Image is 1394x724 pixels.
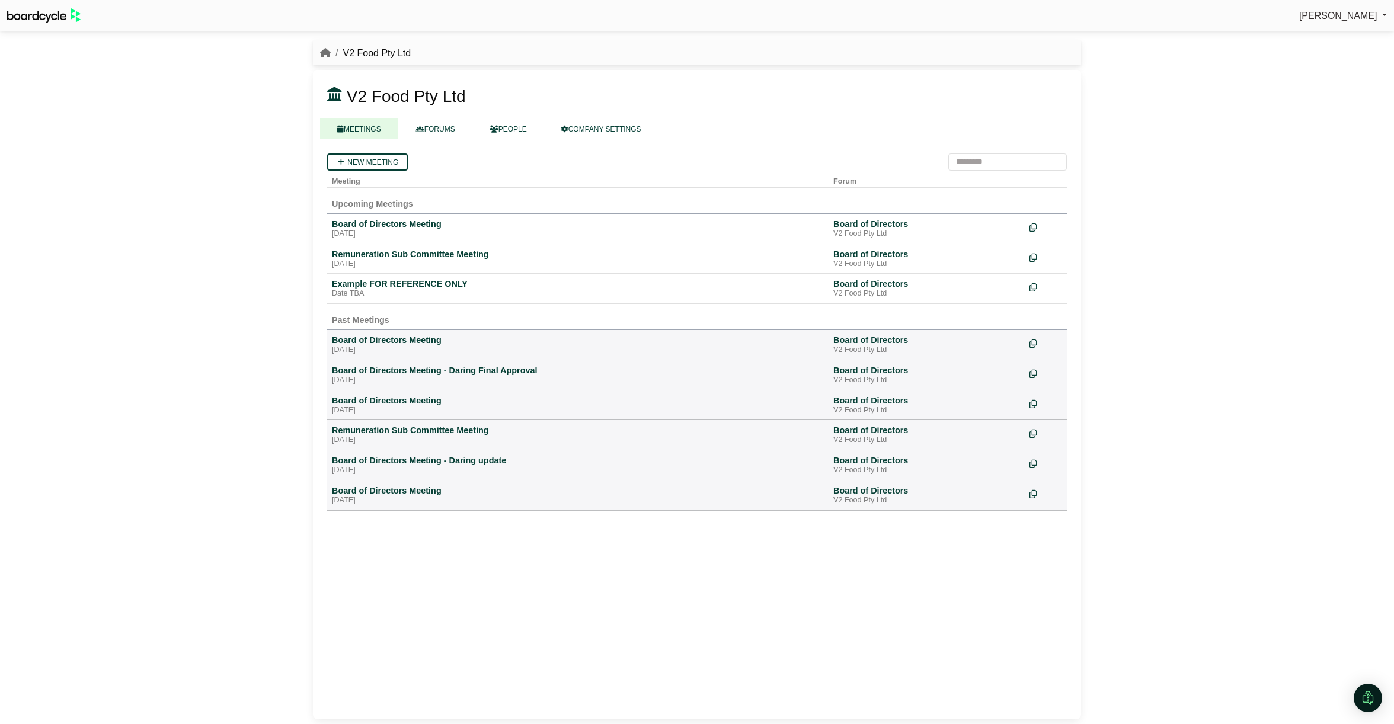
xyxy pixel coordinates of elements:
[332,335,824,355] a: Board of Directors Meeting [DATE]
[829,171,1025,188] th: Forum
[833,229,1020,239] div: V2 Food Pty Ltd
[1029,485,1062,501] div: Make a copy
[833,278,1020,299] a: Board of Directors V2 Food Pty Ltd
[332,485,824,496] div: Board of Directors Meeting
[332,425,824,435] div: Remuneration Sub Committee Meeting
[332,249,824,269] a: Remuneration Sub Committee Meeting [DATE]
[332,395,824,406] div: Board of Directors Meeting
[332,435,824,445] div: [DATE]
[833,249,1020,260] div: Board of Directors
[833,466,1020,475] div: V2 Food Pty Ltd
[1299,8,1387,24] a: [PERSON_NAME]
[833,345,1020,355] div: V2 Food Pty Ltd
[327,153,408,171] a: New meeting
[1029,219,1062,235] div: Make a copy
[332,219,824,239] a: Board of Directors Meeting [DATE]
[833,289,1020,299] div: V2 Food Pty Ltd
[833,395,1020,406] div: Board of Directors
[1299,11,1377,21] span: [PERSON_NAME]
[833,219,1020,239] a: Board of Directors V2 Food Pty Ltd
[833,219,1020,229] div: Board of Directors
[833,485,1020,496] div: Board of Directors
[833,335,1020,355] a: Board of Directors V2 Food Pty Ltd
[332,365,824,376] div: Board of Directors Meeting - Daring Final Approval
[1029,425,1062,441] div: Make a copy
[332,425,824,445] a: Remuneration Sub Committee Meeting [DATE]
[833,425,1020,445] a: Board of Directors V2 Food Pty Ltd
[833,435,1020,445] div: V2 Food Pty Ltd
[1029,249,1062,265] div: Make a copy
[1029,395,1062,411] div: Make a copy
[320,46,411,61] nav: breadcrumb
[833,335,1020,345] div: Board of Directors
[320,118,398,139] a: MEETINGS
[833,376,1020,385] div: V2 Food Pty Ltd
[472,118,544,139] a: PEOPLE
[332,455,824,475] a: Board of Directors Meeting - Daring update [DATE]
[332,335,824,345] div: Board of Directors Meeting
[833,455,1020,475] a: Board of Directors V2 Food Pty Ltd
[332,406,824,415] div: [DATE]
[7,8,81,23] img: BoardcycleBlackGreen-aaafeed430059cb809a45853b8cf6d952af9d84e6e89e1f1685b34bfd5cb7d64.svg
[327,304,1067,330] td: Past Meetings
[544,118,658,139] a: COMPANY SETTINGS
[833,485,1020,505] a: Board of Directors V2 Food Pty Ltd
[332,496,824,505] div: [DATE]
[332,278,824,299] a: Example FOR REFERENCE ONLY Date TBA
[1029,278,1062,294] div: Make a copy
[332,278,824,289] div: Example FOR REFERENCE ONLY
[332,365,824,385] a: Board of Directors Meeting - Daring Final Approval [DATE]
[332,219,824,229] div: Board of Directors Meeting
[1354,684,1382,712] div: Open Intercom Messenger
[833,425,1020,435] div: Board of Directors
[1029,365,1062,381] div: Make a copy
[332,376,824,385] div: [DATE]
[332,249,824,260] div: Remuneration Sub Committee Meeting
[347,87,466,105] span: V2 Food Pty Ltd
[332,466,824,475] div: [DATE]
[398,118,472,139] a: FORUMS
[833,278,1020,289] div: Board of Directors
[1029,335,1062,351] div: Make a copy
[833,455,1020,466] div: Board of Directors
[332,260,824,269] div: [DATE]
[332,289,824,299] div: Date TBA
[332,395,824,415] a: Board of Directors Meeting [DATE]
[332,485,824,505] a: Board of Directors Meeting [DATE]
[327,171,829,188] th: Meeting
[1029,455,1062,471] div: Make a copy
[332,345,824,355] div: [DATE]
[833,260,1020,269] div: V2 Food Pty Ltd
[331,46,411,61] li: V2 Food Pty Ltd
[332,229,824,239] div: [DATE]
[833,395,1020,415] a: Board of Directors V2 Food Pty Ltd
[833,406,1020,415] div: V2 Food Pty Ltd
[833,496,1020,505] div: V2 Food Pty Ltd
[833,249,1020,269] a: Board of Directors V2 Food Pty Ltd
[332,455,824,466] div: Board of Directors Meeting - Daring update
[833,365,1020,376] div: Board of Directors
[833,365,1020,385] a: Board of Directors V2 Food Pty Ltd
[327,187,1067,213] td: Upcoming Meetings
